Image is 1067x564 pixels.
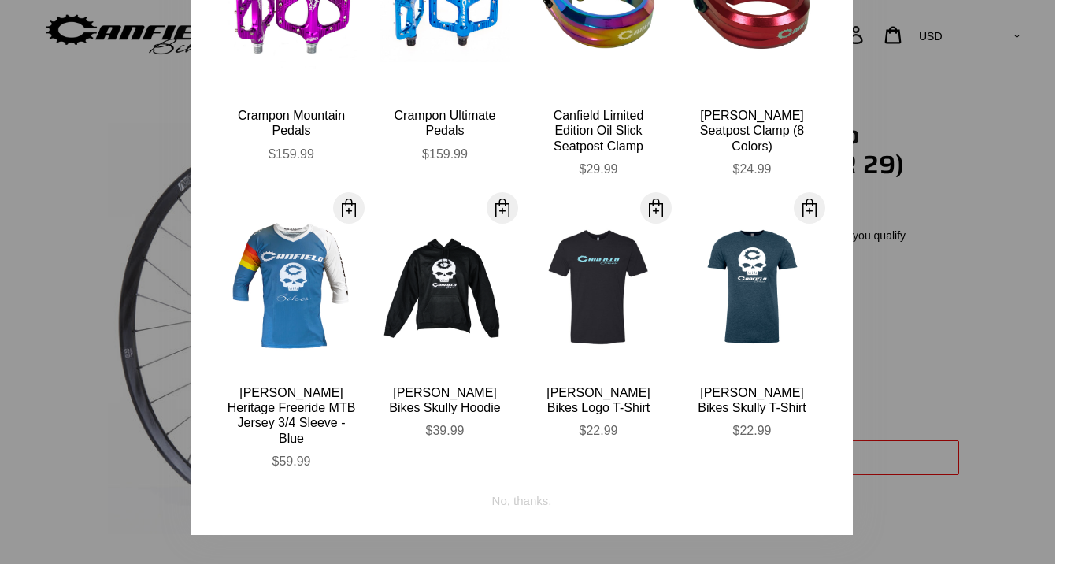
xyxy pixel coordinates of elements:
span: $159.99 [422,147,468,161]
div: No, thanks. [492,481,552,510]
div: Crampon Mountain Pedals [227,108,357,138]
span: $59.99 [272,455,311,468]
span: $29.99 [580,162,618,176]
img: Canfield-Skully-T-Indigo-Next-Level_large.jpg [687,222,817,352]
div: [PERSON_NAME] Heritage Freeride MTB Jersey 3/4 Sleeve - Blue [227,385,357,446]
span: $24.99 [733,162,772,176]
img: OldStyleCanfieldHoodie_large.png [380,222,510,352]
div: [PERSON_NAME] Bikes Skully T-Shirt [687,385,817,415]
div: [PERSON_NAME] Bikes Logo T-Shirt [534,385,664,415]
div: [PERSON_NAME] Bikes Skully Hoodie [380,385,510,415]
span: $22.99 [733,424,772,437]
img: CANFIELD-LOGO-TEE-BLACK-SHOPIFY_large.jpg [534,222,664,352]
span: $39.99 [426,424,465,437]
img: Canfield-Hertiage-Jersey-Blue-Front_large.jpg [227,222,357,352]
span: $159.99 [269,147,314,161]
span: $22.99 [580,424,618,437]
div: Canfield Limited Edition Oil Slick Seatpost Clamp [534,108,664,154]
div: Crampon Ultimate Pedals [380,108,510,138]
div: [PERSON_NAME] Seatpost Clamp (8 Colors) [687,108,817,154]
